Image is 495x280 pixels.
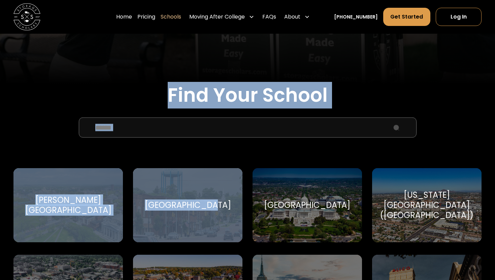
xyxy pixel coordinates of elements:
a: [PHONE_NUMBER] [334,13,378,21]
div: Moving After College [187,7,257,26]
a: Schools [161,7,181,26]
a: FAQs [262,7,276,26]
a: Go to selected school [13,168,123,243]
a: Go to selected school [372,168,482,243]
a: Home [116,7,132,26]
div: [GEOGRAPHIC_DATA] [145,200,231,210]
div: [US_STATE][GEOGRAPHIC_DATA] ([GEOGRAPHIC_DATA]) [380,190,473,220]
div: About [282,7,312,26]
div: Moving After College [189,13,245,21]
a: Go to selected school [253,168,362,243]
a: Get Started [383,8,430,26]
img: Storage Scholars main logo [13,3,40,30]
a: Go to selected school [133,168,242,243]
a: Log In [436,8,482,26]
a: Pricing [137,7,155,26]
div: About [284,13,300,21]
div: [PERSON_NAME][GEOGRAPHIC_DATA] [22,195,115,215]
div: [GEOGRAPHIC_DATA] [264,200,350,210]
h2: Find Your School [13,84,482,106]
